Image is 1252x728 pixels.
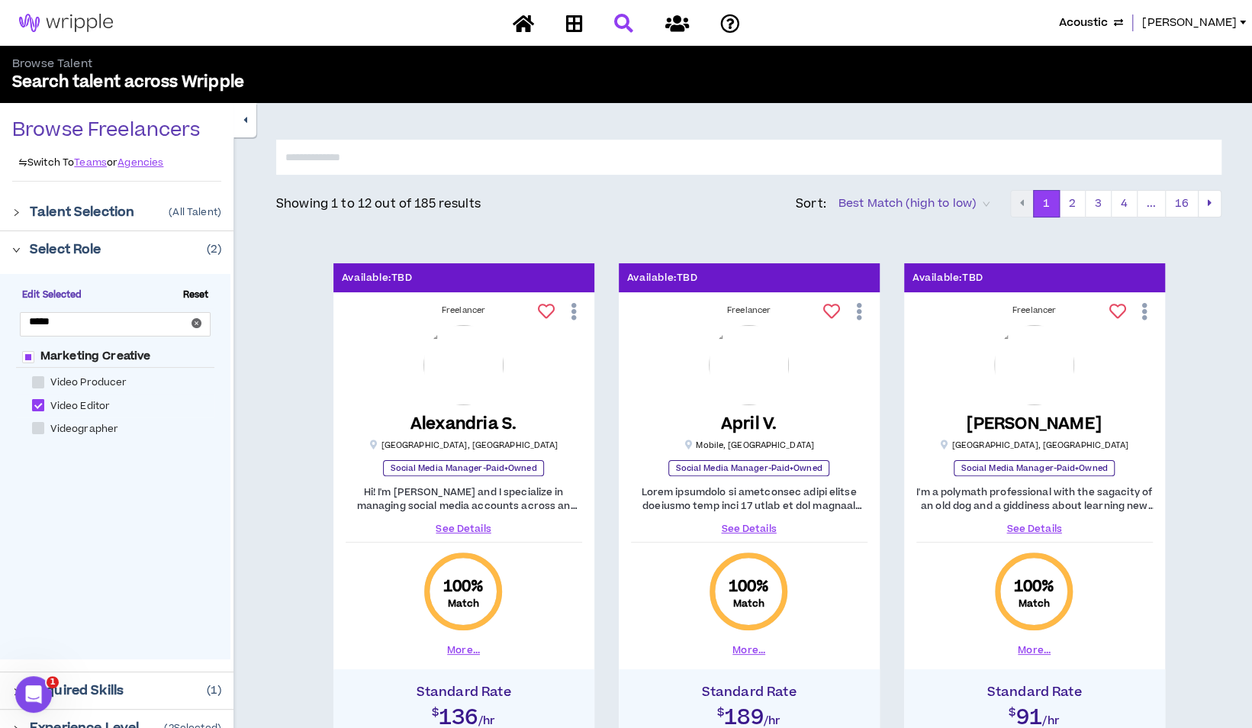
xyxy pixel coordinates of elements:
[74,156,107,169] a: Teams
[341,700,587,727] h2: $136
[30,203,134,221] p: Talent Selection
[369,440,558,451] p: [GEOGRAPHIC_DATA] , [GEOGRAPHIC_DATA]
[44,375,134,390] span: Video Producer
[1018,643,1051,657] button: More...
[940,440,1129,451] p: [GEOGRAPHIC_DATA] , [GEOGRAPHIC_DATA]
[631,485,867,513] p: Lorem ipsumdolo si ametconsec adipi elitse doeiusmo temp inci 17 utlab et dol magnaal enimadmin v...
[383,460,543,476] p: Social Media Manager-Paid+Owned
[44,399,117,414] span: Video Editor
[729,576,770,598] span: 100 %
[410,414,517,433] h5: Alexandria S.
[177,288,215,302] span: Reset
[733,598,765,610] small: Match
[192,317,201,331] span: close-circle
[912,271,983,285] p: Available: TBD
[631,522,867,536] a: See Details
[44,422,125,436] span: Videographer
[684,440,814,451] p: Mobile , [GEOGRAPHIC_DATA]
[12,208,21,217] span: right
[732,643,765,657] button: More...
[117,156,163,169] a: Agencies
[1165,190,1199,217] button: 16
[1059,14,1108,31] span: Acoustic
[967,414,1102,433] h5: [PERSON_NAME]
[912,700,1157,727] h2: $91
[346,522,582,536] a: See Details
[12,72,626,93] p: Search talent across Wripple
[631,304,867,317] div: Freelancer
[207,682,221,699] p: ( 1 )
[721,414,777,433] h5: April V.
[47,676,59,688] span: 1
[30,240,101,259] p: Select Role
[668,460,829,476] p: Social Media Manager-Paid+Owned
[1019,598,1051,610] small: Match
[838,192,990,215] span: Best Match (high to low)
[276,195,481,213] p: Showing 1 to 12 out of 185 results
[1111,190,1138,217] button: 4
[1042,712,1060,728] span: /hr
[423,325,504,405] img: vYvstjwUA8Kg270TSlQbx4vJCqGyx5IGEbW8PdOm.png
[1142,14,1237,31] span: [PERSON_NAME]
[954,460,1114,476] p: Social Media Manager-Paid+Owned
[1033,190,1060,217] button: 1
[30,681,124,700] p: Required Skills
[12,56,626,72] p: Browse Talent
[626,700,872,727] h2: $189
[626,685,872,700] h4: Standard Rate
[916,522,1153,536] a: See Details
[764,712,781,728] span: /hr
[16,288,89,302] span: Edit Selected
[12,246,21,254] span: right
[346,485,582,513] p: Hi! I'm [PERSON_NAME] and I specialize in managing social media accounts across an array of diffe...
[1085,190,1112,217] button: 3
[342,271,413,285] p: Available: TBD
[994,325,1074,405] img: wkjlXZtfoEXnjFit2vbeEsel39nBqntqR35Odhhn.png
[478,712,496,728] span: /hr
[207,241,221,258] p: ( 2 )
[447,643,480,657] button: More...
[346,304,582,317] div: Freelancer
[34,349,157,364] span: Marketing Creative
[192,318,201,328] span: close-circle
[15,676,52,713] iframe: Intercom live chat
[1059,190,1086,217] button: 2
[916,485,1153,513] p: I'm a polymath professional with the sagacity of an old dog and a giddiness about learning new tr...
[12,688,21,696] span: right
[18,156,74,169] p: Switch To
[18,158,27,167] span: swap
[12,118,201,143] p: Browse Freelancers
[916,304,1153,317] div: Freelancer
[709,325,789,405] img: jwXNuK0P32OhTOZ8aGR93YTxjPuf9zpm2uor3Kpf.png
[1059,14,1123,31] button: Acoustic
[443,576,484,598] span: 100 %
[1137,190,1166,217] button: ...
[796,195,826,213] p: Sort:
[1014,576,1055,598] span: 100 %
[912,685,1157,700] h4: Standard Rate
[169,206,221,218] p: ( All Talent )
[627,271,698,285] p: Available: TBD
[341,685,587,700] h4: Standard Rate
[107,156,117,169] p: or
[1010,190,1221,217] nav: pagination
[448,598,480,610] small: Match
